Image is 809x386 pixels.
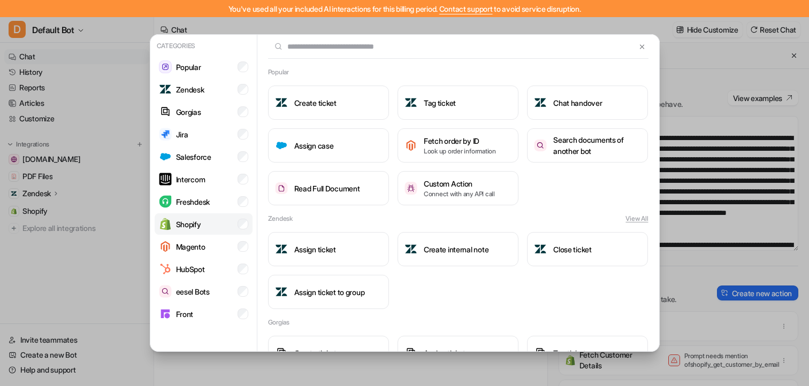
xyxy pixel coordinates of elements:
h3: Chat handover [553,97,602,109]
img: Read Full Document [275,182,288,195]
p: Zendesk [176,84,204,95]
h3: Create internal note [424,244,489,255]
img: Tag ticket [404,96,417,109]
h3: Create ticket [294,348,337,359]
h3: Fetch order by ID [424,135,496,146]
h3: Read Full Document [294,183,360,194]
img: Create internal note [404,243,417,256]
p: Categories [155,39,253,53]
button: Tag ticketTag ticket [527,336,648,370]
img: Fetch order by ID [404,139,417,152]
h3: Search documents of another bot [553,134,641,157]
p: eesel Bots [176,286,210,297]
img: Assign ticket [404,346,417,359]
p: Salesforce [176,151,211,163]
img: Custom Action [404,182,417,194]
p: Look up order information [424,146,496,156]
button: Assign ticketAssign ticket [268,232,389,266]
p: Intercom [176,174,205,185]
img: Assign ticket [275,243,288,256]
button: Assign ticketAssign ticket [398,336,518,370]
h3: Create ticket [294,97,337,109]
button: Create internal noteCreate internal note [398,232,518,266]
h3: Assign ticket [424,348,465,359]
img: Assign ticket to group [275,285,288,298]
h3: Tag ticket [553,348,585,359]
button: Chat handoverChat handover [527,86,648,120]
img: Assign case [275,139,288,152]
img: Tag ticket [534,346,547,359]
h2: Gorgias [268,318,289,327]
button: Create ticketCreate ticket [268,86,389,120]
p: Gorgias [176,106,201,118]
button: Assign caseAssign case [268,128,389,163]
img: Create ticket [275,96,288,109]
button: Custom ActionCustom ActionConnect with any API call [398,171,518,205]
img: Chat handover [534,96,547,109]
p: Front [176,308,194,320]
h3: Assign ticket to group [294,287,365,298]
button: View All [625,214,648,223]
img: Search documents of another bot [534,140,547,152]
button: Search documents of another botSearch documents of another bot [527,128,648,163]
h2: Zendesk [268,214,293,223]
p: HubSpot [176,264,205,275]
button: Close ticketClose ticket [527,232,648,266]
h3: Tag ticket [424,97,456,109]
button: Read Full DocumentRead Full Document [268,171,389,205]
p: Shopify [176,219,201,230]
img: Close ticket [534,243,547,256]
button: Assign ticket to groupAssign ticket to group [268,275,389,309]
p: Freshdesk [176,196,210,207]
p: Magento [176,241,205,252]
h3: Close ticket [553,244,592,255]
h3: Assign case [294,140,334,151]
h3: Custom Action [424,178,495,189]
button: Fetch order by IDFetch order by IDLook up order information [398,128,518,163]
button: Tag ticketTag ticket [398,86,518,120]
h3: Assign ticket [294,244,336,255]
h2: Popular [268,67,289,77]
img: Create ticket [275,346,288,359]
p: Jira [176,129,188,140]
p: Connect with any API call [424,189,495,199]
button: Create ticketCreate ticket [268,336,389,370]
p: Popular [176,61,201,73]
